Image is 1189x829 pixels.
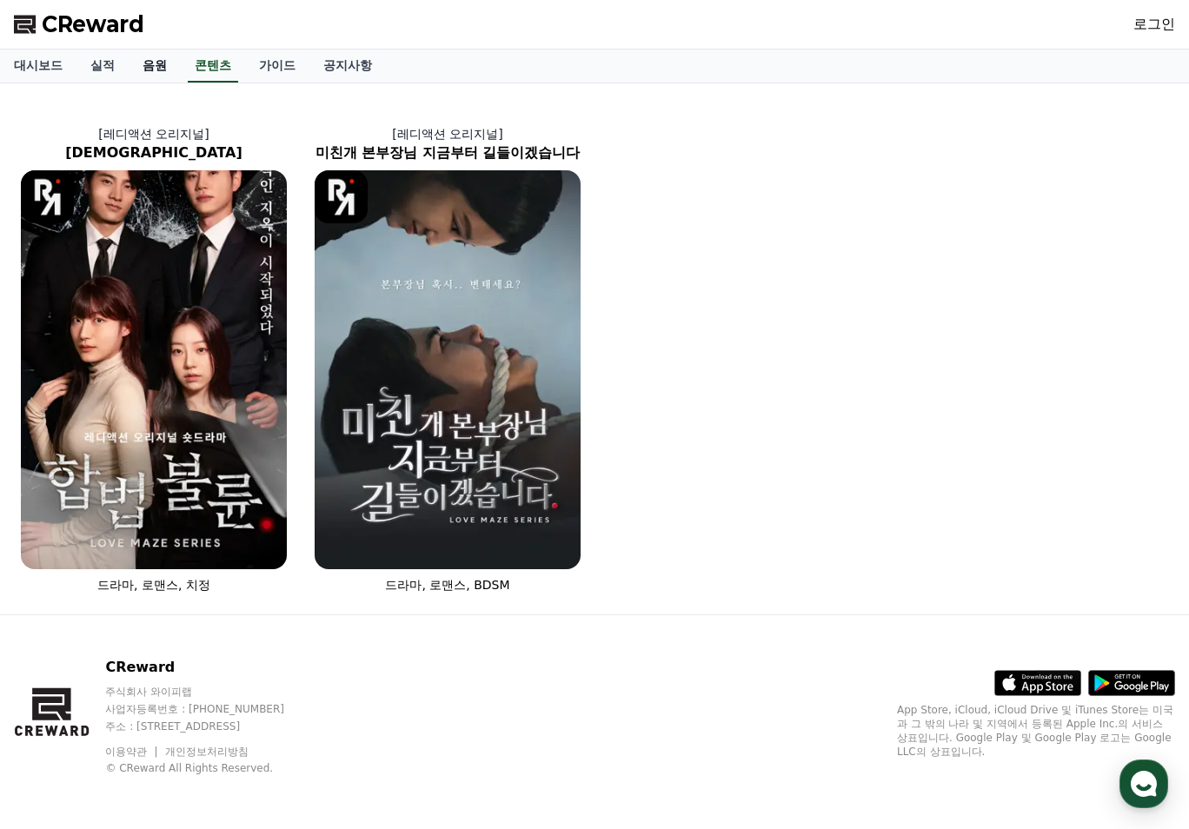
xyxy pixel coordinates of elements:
[165,746,249,758] a: 개인정보처리방침
[301,111,594,607] a: [레디액션 오리지널] 미친개 본부장님 지금부터 길들이겠습니다 미친개 본부장님 지금부터 길들이겠습니다 [object Object] Logo 드라마, 로맨스, BDSM
[129,50,181,83] a: 음원
[315,170,368,223] img: [object Object] Logo
[21,170,74,223] img: [object Object] Logo
[55,577,65,591] span: 홈
[159,578,180,592] span: 대화
[385,578,509,592] span: 드라마, 로맨스, BDSM
[42,10,144,38] span: CReward
[7,143,301,163] h2: [DEMOGRAPHIC_DATA]
[76,50,129,83] a: 실적
[7,111,301,607] a: [레디액션 오리지널] [DEMOGRAPHIC_DATA] 합법불륜 [object Object] Logo 드라마, 로맨스, 치정
[269,577,289,591] span: 설정
[105,657,317,678] p: CReward
[301,125,594,143] p: [레디액션 오리지널]
[897,703,1175,759] p: App Store, iCloud, iCloud Drive 및 iTunes Store는 미국과 그 밖의 나라 및 지역에서 등록된 Apple Inc.의 서비스 상표입니다. Goo...
[301,143,594,163] h2: 미친개 본부장님 지금부터 길들이겠습니다
[5,551,115,594] a: 홈
[14,10,144,38] a: CReward
[309,50,386,83] a: 공지사항
[7,125,301,143] p: [레디액션 오리지널]
[1133,14,1175,35] a: 로그인
[188,50,238,83] a: 콘텐츠
[105,761,317,775] p: © CReward All Rights Reserved.
[97,578,210,592] span: 드라마, 로맨스, 치정
[21,170,287,569] img: 합법불륜
[115,551,224,594] a: 대화
[105,746,160,758] a: 이용약관
[245,50,309,83] a: 가이드
[105,720,317,733] p: 주소 : [STREET_ADDRESS]
[315,170,581,569] img: 미친개 본부장님 지금부터 길들이겠습니다
[105,702,317,716] p: 사업자등록번호 : [PHONE_NUMBER]
[224,551,334,594] a: 설정
[105,685,317,699] p: 주식회사 와이피랩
